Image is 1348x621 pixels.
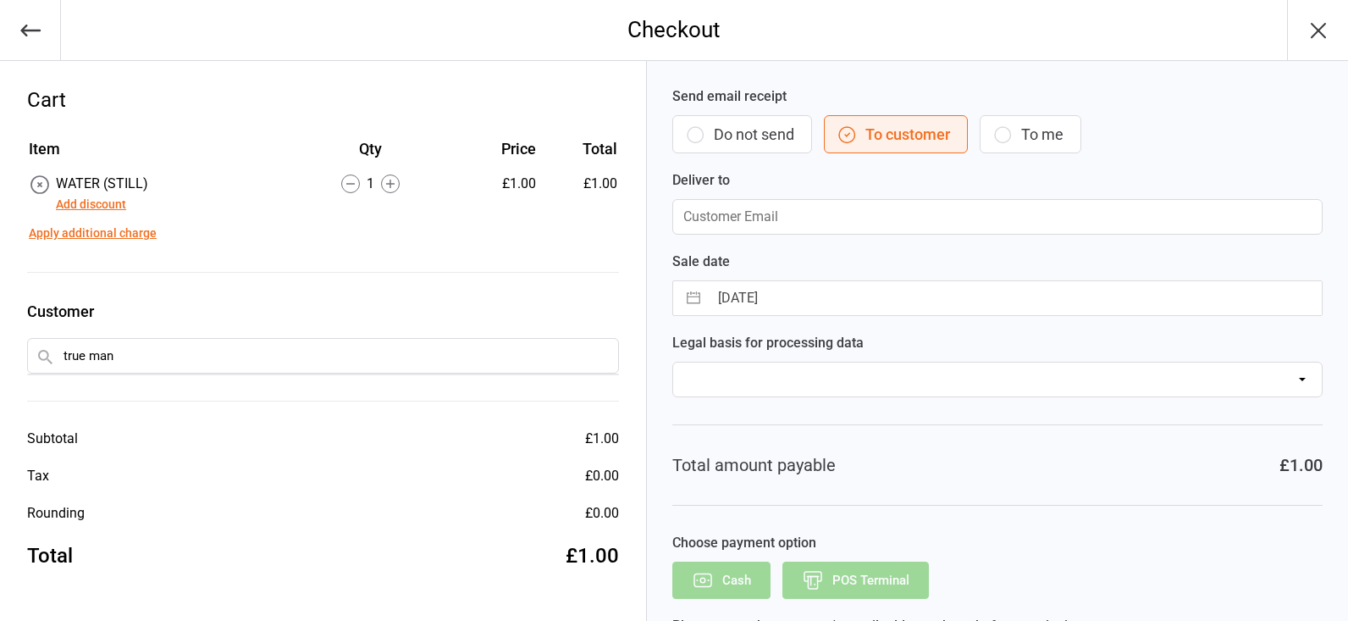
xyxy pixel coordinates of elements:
[672,452,836,478] div: Total amount payable
[455,137,536,160] div: Price
[672,252,1323,272] label: Sale date
[27,338,619,374] input: Search by name or scan member number
[56,196,126,213] button: Add discount
[672,86,1323,107] label: Send email receipt
[585,503,619,524] div: £0.00
[29,137,287,172] th: Item
[672,199,1323,235] input: Customer Email
[27,85,619,115] div: Cart
[27,300,619,323] label: Customer
[672,333,1323,353] label: Legal basis for processing data
[27,541,73,571] div: Total
[455,174,536,194] div: £1.00
[56,175,148,191] span: WATER (STILL)
[543,137,618,172] th: Total
[1279,452,1323,478] div: £1.00
[289,137,453,172] th: Qty
[672,533,1323,553] label: Choose payment option
[29,225,157,242] button: Apply additional charge
[585,466,619,486] div: £0.00
[672,170,1323,191] label: Deliver to
[289,174,453,194] div: 1
[672,115,812,153] button: Do not send
[27,429,78,449] div: Subtotal
[543,174,618,214] td: £1.00
[27,466,49,486] div: Tax
[585,429,619,449] div: £1.00
[824,115,968,153] button: To customer
[566,541,619,571] div: £1.00
[27,503,85,524] div: Rounding
[980,115,1081,153] button: To me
